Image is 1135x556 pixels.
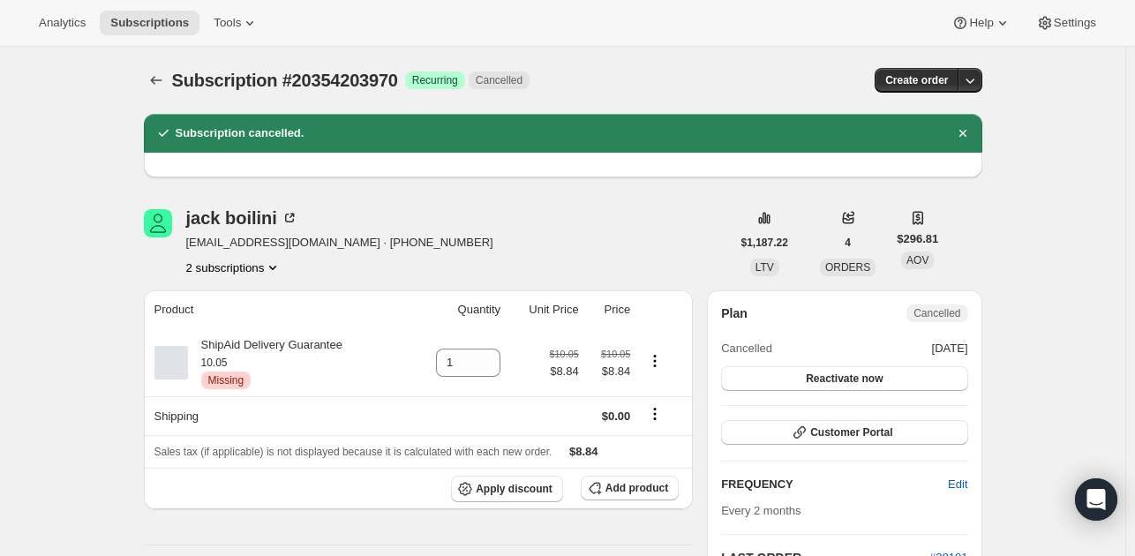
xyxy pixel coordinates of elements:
span: $8.84 [590,363,631,380]
th: Quantity [409,290,506,329]
div: jack boilini [186,209,298,227]
div: ShipAid Delivery Guarantee [188,336,342,389]
span: Create order [885,73,948,87]
span: AOV [906,254,928,267]
span: Subscriptions [110,16,189,30]
span: $0.00 [602,409,631,423]
button: Edit [937,470,978,499]
button: Settings [1026,11,1107,35]
span: Cancelled [721,340,772,357]
span: Tools [214,16,241,30]
span: 4 [845,236,851,250]
span: $1,187.22 [741,236,788,250]
span: [EMAIL_ADDRESS][DOMAIN_NAME] · [PHONE_NUMBER] [186,234,493,252]
h2: Plan [721,304,748,322]
button: Dismiss notification [951,121,975,146]
span: ORDERS [825,261,870,274]
span: LTV [755,261,774,274]
span: Help [969,16,993,30]
th: Unit Price [506,290,584,329]
button: Shipping actions [641,404,669,424]
button: Reactivate now [721,366,967,391]
button: Add product [581,476,679,500]
button: Apply discount [451,476,563,502]
span: Every 2 months [721,504,801,517]
button: $1,187.22 [731,230,799,255]
th: Shipping [144,396,409,435]
span: Settings [1054,16,1096,30]
span: Subscription #20354203970 [172,71,398,90]
h2: FREQUENCY [721,476,948,493]
span: Add product [605,481,668,495]
span: Cancelled [476,73,522,87]
span: Missing [208,373,244,387]
h2: Subscription cancelled. [176,124,304,142]
span: jack boilini [144,209,172,237]
button: Help [941,11,1021,35]
small: $10.05 [550,349,579,359]
th: Product [144,290,409,329]
button: Customer Portal [721,420,967,445]
span: Sales tax (if applicable) is not displayed because it is calculated with each new order. [154,446,552,458]
button: Product actions [641,351,669,371]
span: $296.81 [897,230,938,248]
button: Create order [875,68,958,93]
small: 10.05 [201,357,228,369]
span: Apply discount [476,482,552,496]
span: Recurring [412,73,458,87]
button: Subscriptions [100,11,199,35]
span: Reactivate now [806,372,883,386]
span: Cancelled [913,306,960,320]
span: [DATE] [932,340,968,357]
span: Edit [948,476,967,493]
button: Analytics [28,11,96,35]
button: Product actions [186,259,282,276]
span: $8.84 [550,363,579,380]
th: Price [584,290,636,329]
small: $10.05 [601,349,630,359]
span: $8.84 [569,445,598,458]
span: Analytics [39,16,86,30]
span: Customer Portal [810,425,892,440]
button: Subscriptions [144,68,169,93]
button: 4 [834,230,861,255]
button: Tools [203,11,269,35]
div: Open Intercom Messenger [1075,478,1117,521]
